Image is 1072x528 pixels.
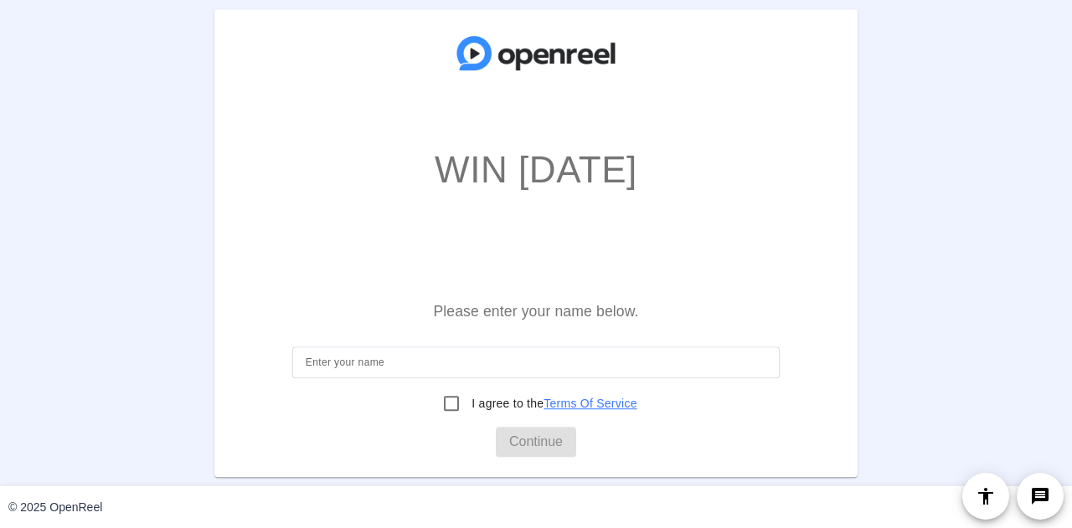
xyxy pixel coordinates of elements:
img: company-logo [452,26,620,81]
mat-icon: message [1030,486,1050,506]
input: Enter your name [306,352,766,372]
mat-icon: accessibility [976,486,996,506]
a: Terms Of Service [544,397,636,410]
label: I agree to the [468,395,636,412]
div: © 2025 OpenReel [8,499,102,516]
p: Please enter your name below. [279,291,793,331]
p: WIN [DATE] [435,143,637,198]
